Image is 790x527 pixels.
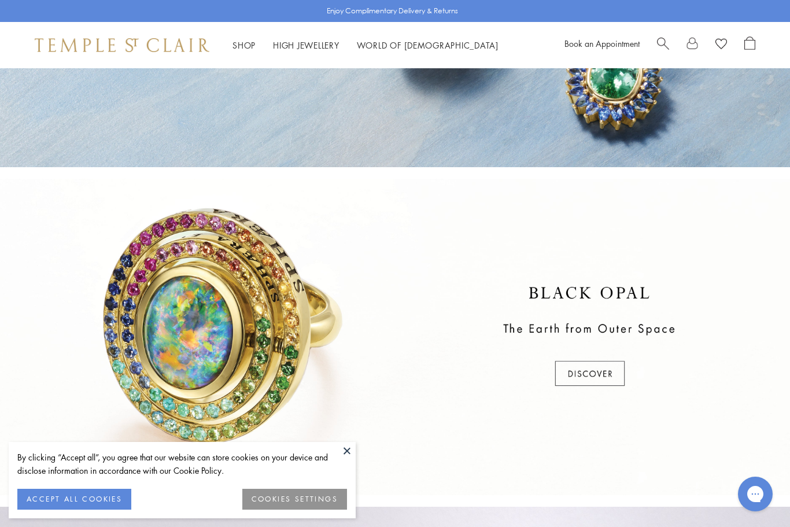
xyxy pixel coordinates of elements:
iframe: Gorgias live chat messenger [732,473,778,515]
a: Open Shopping Bag [744,36,755,54]
a: High JewelleryHigh Jewellery [273,39,339,51]
a: ShopShop [232,39,256,51]
button: ACCEPT ALL COOKIES [17,489,131,510]
p: Enjoy Complimentary Delivery & Returns [327,5,458,17]
a: Book an Appointment [564,38,640,49]
button: COOKIES SETTINGS [242,489,347,510]
div: By clicking “Accept all”, you agree that our website can store cookies on your device and disclos... [17,451,347,477]
a: World of [DEMOGRAPHIC_DATA]World of [DEMOGRAPHIC_DATA] [357,39,499,51]
img: Temple St. Clair [35,38,209,52]
nav: Main navigation [232,38,499,53]
a: View Wishlist [715,36,727,54]
a: Search [657,36,669,54]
